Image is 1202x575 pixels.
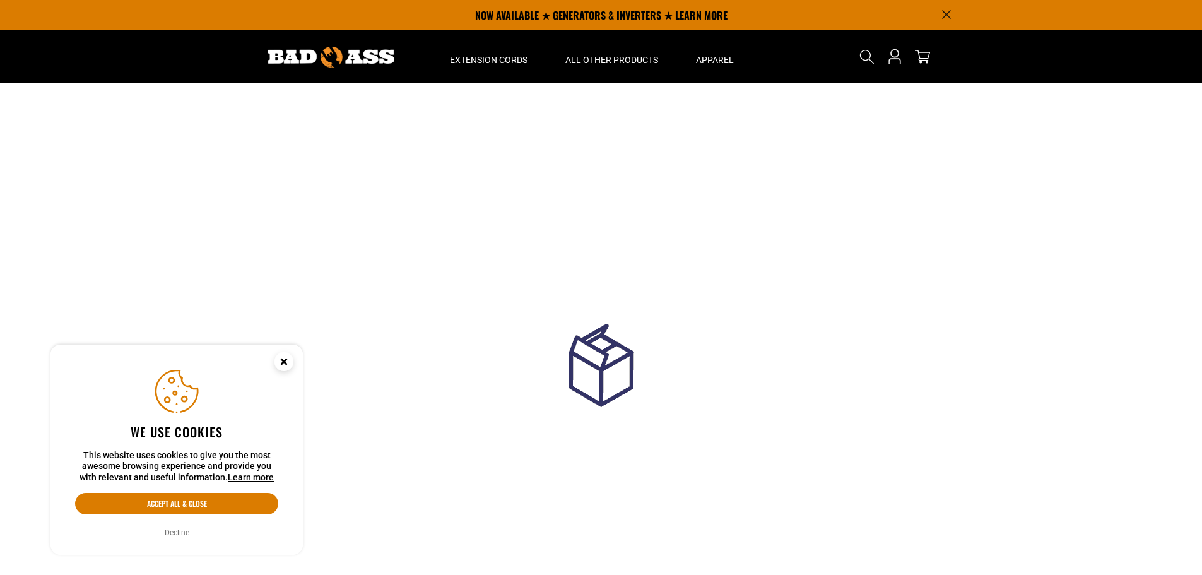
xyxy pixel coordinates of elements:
[228,472,274,482] a: Learn more
[431,30,546,83] summary: Extension Cords
[75,424,278,440] h2: We use cookies
[75,493,278,514] button: Accept all & close
[519,289,683,453] img: loadingGif.gif
[450,54,527,66] span: Extension Cords
[677,30,753,83] summary: Apparel
[75,450,278,483] p: This website uses cookies to give you the most awesome browsing experience and provide you with r...
[50,345,303,555] aside: Cookie Consent
[696,54,734,66] span: Apparel
[268,47,394,68] img: Bad Ass Extension Cords
[546,30,677,83] summary: All Other Products
[565,54,658,66] span: All Other Products
[165,527,189,538] button: Decline
[857,47,877,67] summary: Search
